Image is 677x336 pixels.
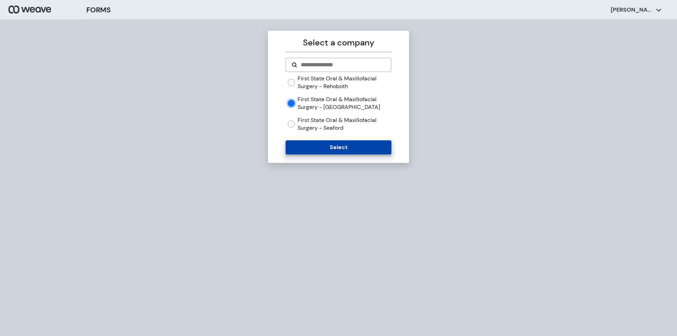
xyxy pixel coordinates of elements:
label: First State Oral & Maxillofacial Surgery - Rehoboth [298,75,391,90]
h3: FORMS [86,5,111,15]
label: First State Oral & Maxillofacial Surgery - Seaford [298,116,391,132]
p: Select a company [286,36,391,49]
button: Select [286,140,391,154]
p: [PERSON_NAME] [611,6,653,14]
input: Search [300,61,385,69]
label: First State Oral & Maxillofacial Surgery - [GEOGRAPHIC_DATA] [298,96,391,111]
